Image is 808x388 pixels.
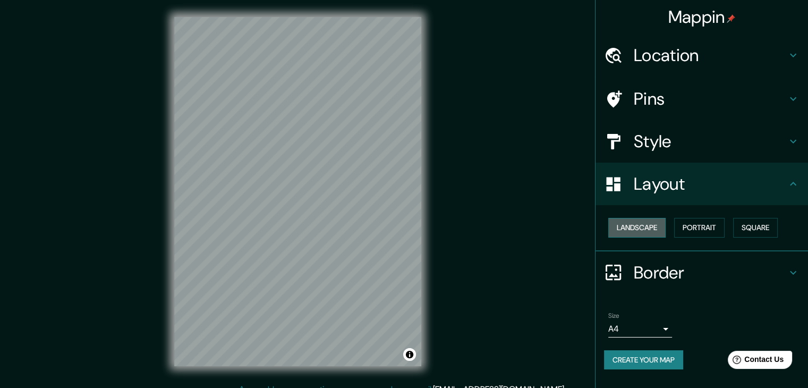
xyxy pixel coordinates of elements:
div: A4 [608,320,672,338]
canvas: Map [174,17,421,366]
button: Portrait [674,218,725,238]
button: Toggle attribution [403,348,416,361]
button: Landscape [608,218,666,238]
img: pin-icon.png [727,14,735,23]
button: Create your map [604,350,683,370]
h4: Location [634,45,787,66]
h4: Style [634,131,787,152]
div: Style [596,120,808,163]
h4: Pins [634,88,787,109]
button: Square [733,218,778,238]
div: Pins [596,78,808,120]
h4: Layout [634,173,787,195]
div: Layout [596,163,808,205]
h4: Mappin [668,6,736,28]
div: Location [596,34,808,77]
iframe: Help widget launcher [713,347,796,376]
h4: Border [634,262,787,283]
label: Size [608,311,619,320]
div: Border [596,251,808,294]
